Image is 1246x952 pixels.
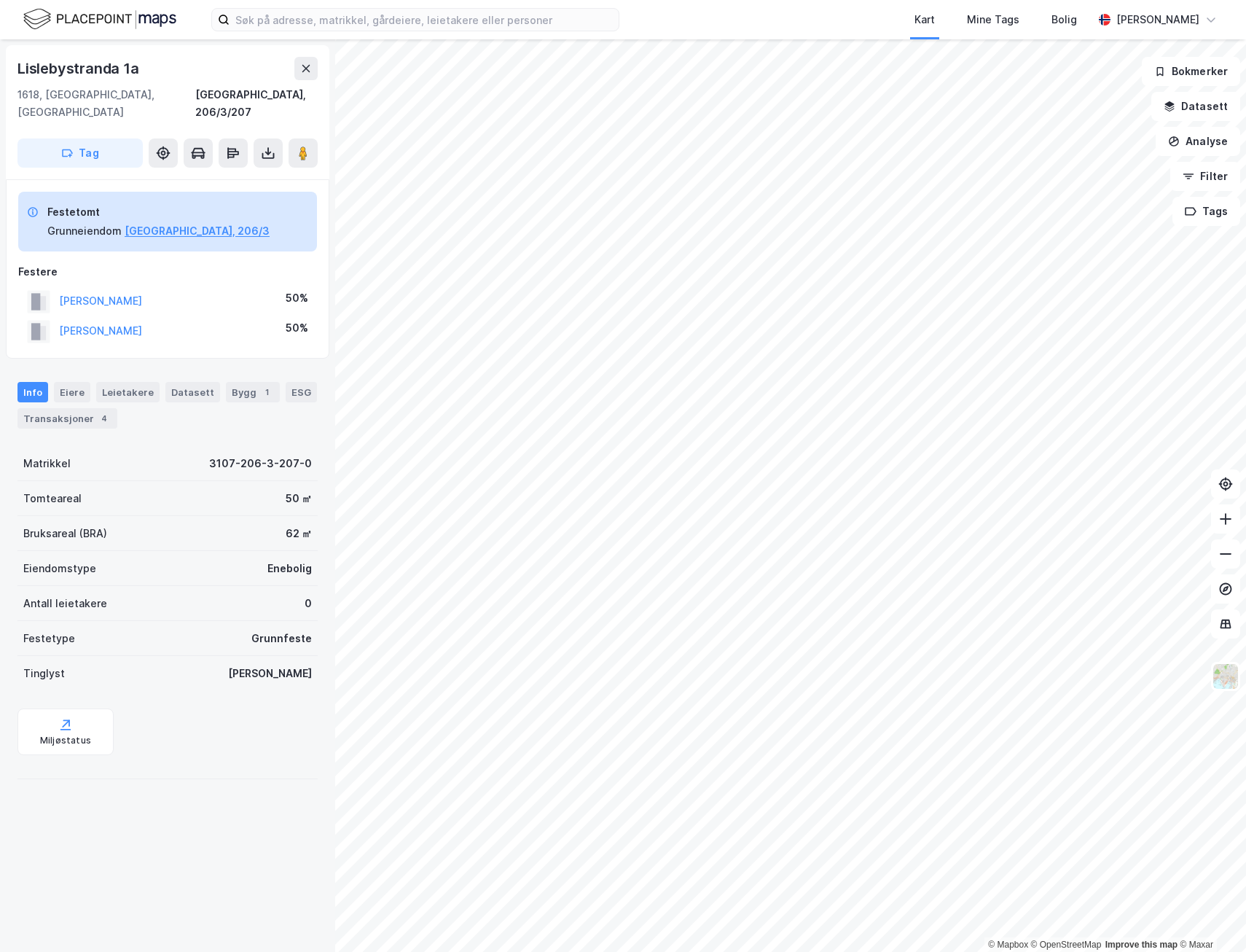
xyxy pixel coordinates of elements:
[1116,11,1199,28] div: [PERSON_NAME]
[1105,940,1178,950] a: Improve this map
[251,630,312,647] div: Grunnfeste
[286,319,308,337] div: 50%
[23,490,82,507] div: Tomteareal
[17,408,117,429] div: Transaksjoner
[195,86,318,121] div: [GEOGRAPHIC_DATA], 206/3/207
[305,595,312,612] div: 0
[267,560,312,577] div: Enebolig
[47,203,270,221] div: Festetomt
[914,11,935,28] div: Kart
[23,630,75,647] div: Festetype
[988,940,1028,950] a: Mapbox
[23,455,71,472] div: Matrikkel
[54,382,90,402] div: Eiere
[97,411,111,426] div: 4
[23,525,107,542] div: Bruksareal (BRA)
[17,86,195,121] div: 1618, [GEOGRAPHIC_DATA], [GEOGRAPHIC_DATA]
[1172,197,1240,226] button: Tags
[286,382,317,402] div: ESG
[286,525,312,542] div: 62 ㎡
[23,595,107,612] div: Antall leietakere
[209,455,312,472] div: 3107-206-3-207-0
[226,382,280,402] div: Bygg
[1142,57,1240,86] button: Bokmerker
[18,263,317,281] div: Festere
[40,735,91,746] div: Miljøstatus
[1170,162,1240,191] button: Filter
[1212,663,1239,690] img: Z
[17,382,48,402] div: Info
[286,289,308,307] div: 50%
[1031,940,1102,950] a: OpenStreetMap
[1156,127,1240,156] button: Analyse
[230,9,619,31] input: Søk på adresse, matrikkel, gårdeiere, leietakere eller personer
[23,7,176,32] img: logo.f888ab2527a4732fd821a326f86c7f29.svg
[967,11,1019,28] div: Mine Tags
[125,222,270,240] button: [GEOGRAPHIC_DATA], 206/3
[23,665,65,682] div: Tinglyst
[1173,882,1246,952] iframe: Chat Widget
[17,57,142,80] div: Lislebystranda 1a
[23,560,96,577] div: Eiendomstype
[259,385,274,399] div: 1
[47,222,122,240] div: Grunneiendom
[165,382,220,402] div: Datasett
[17,138,143,168] button: Tag
[1151,92,1240,121] button: Datasett
[228,665,312,682] div: [PERSON_NAME]
[286,490,312,507] div: 50 ㎡
[1051,11,1077,28] div: Bolig
[96,382,160,402] div: Leietakere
